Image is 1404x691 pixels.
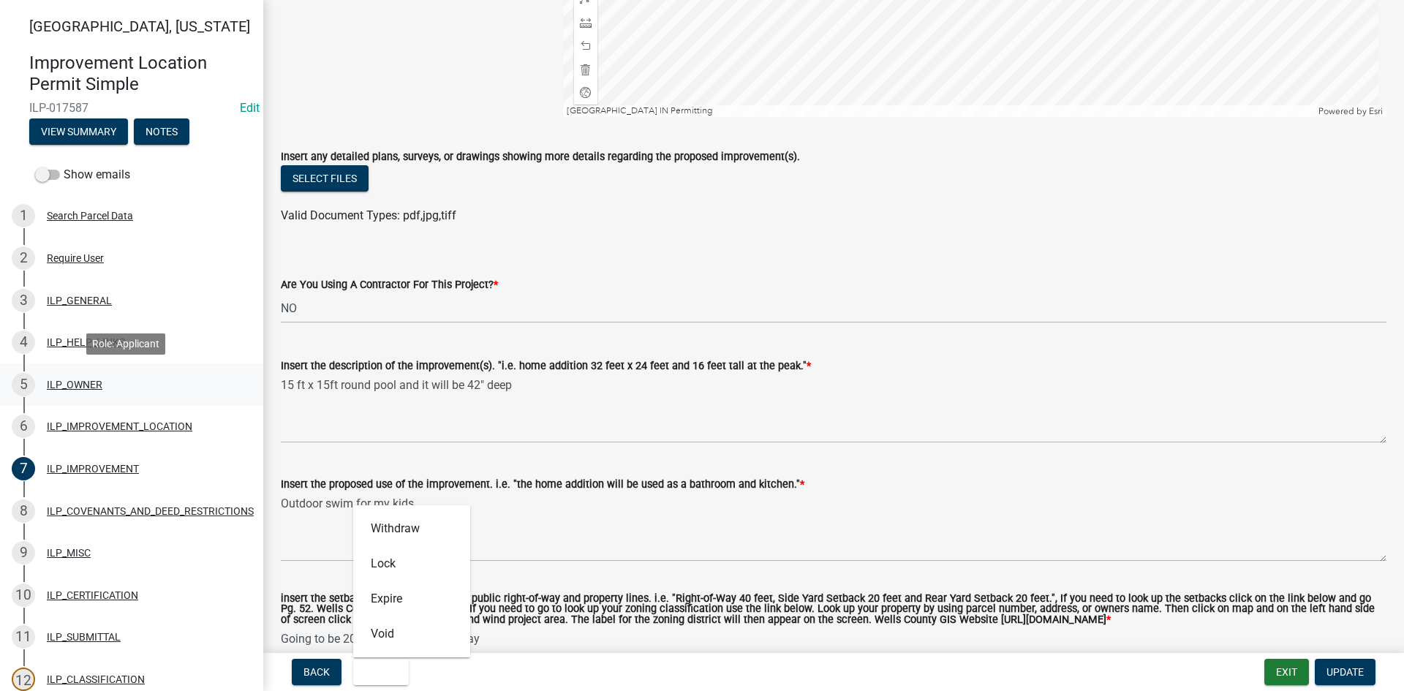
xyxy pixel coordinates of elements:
div: ILP_IMPROVEMENT [47,464,139,474]
a: Edit [240,101,260,115]
div: 11 [12,625,35,649]
div: 12 [12,668,35,691]
button: Back [292,659,341,685]
div: ILP_MISC [47,548,91,558]
div: ILP_COVENANTS_AND_DEED_RESTRICTIONS [47,506,254,516]
div: ILP_CERTIFICATION [47,590,138,600]
div: ILP_IMPROVEMENT_LOCATION [47,421,192,431]
div: Void [353,505,470,657]
label: Insert any detailed plans, surveys, or drawings showing more details regarding the proposed impro... [281,152,800,162]
div: ILP_CLASSIFICATION [47,674,145,684]
div: 1 [12,204,35,227]
wm-modal-confirm: Notes [134,127,189,138]
button: Void [353,659,409,685]
button: Notes [134,118,189,145]
h4: Improvement Location Permit Simple [29,53,252,95]
div: 6 [12,415,35,438]
div: ILP_OWNER [47,380,102,390]
label: insert the setback information from the public right-of-way and property lines. i.e. "Right-of-Wa... [281,594,1386,625]
div: Powered by [1315,105,1386,117]
span: Void [365,666,388,678]
button: Exit [1264,659,1309,685]
div: ILP_SUBMITTAL [47,632,121,642]
span: Update [1326,666,1364,678]
span: Valid Document Types: pdf,jpg,tiff [281,208,456,222]
button: View Summary [29,118,128,145]
span: ILP-017587 [29,101,234,115]
div: 4 [12,331,35,354]
button: Update [1315,659,1375,685]
button: Withdraw [353,511,470,546]
label: Show emails [35,166,130,184]
div: Search Parcel Data [47,211,133,221]
div: 8 [12,499,35,523]
div: 5 [12,373,35,396]
span: Back [303,666,330,678]
div: 7 [12,457,35,480]
label: Insert the proposed use of the improvement. i.e. "the home addition will be used as a bathroom an... [281,480,804,490]
div: 3 [12,289,35,312]
label: Insert the description of the improvement(s). "i.e. home addition 32 feet x 24 feet and 16 feet t... [281,361,811,371]
div: [GEOGRAPHIC_DATA] IN Permitting [563,105,1316,117]
span: [GEOGRAPHIC_DATA], [US_STATE] [29,18,250,35]
div: Require User [47,253,104,263]
div: 9 [12,541,35,564]
div: ILP_GENERAL [47,295,112,306]
div: Role: Applicant [86,333,165,355]
div: 2 [12,246,35,270]
div: ILP_HELP_LINKS [47,337,125,347]
button: Expire [353,581,470,616]
wm-modal-confirm: Summary [29,127,128,138]
button: Lock [353,546,470,581]
label: Are You Using A Contractor For This Project? [281,280,498,290]
button: Select files [281,165,369,192]
wm-modal-confirm: Edit Application Number [240,101,260,115]
div: 10 [12,584,35,607]
button: Void [353,616,470,652]
a: Esri [1369,106,1383,116]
